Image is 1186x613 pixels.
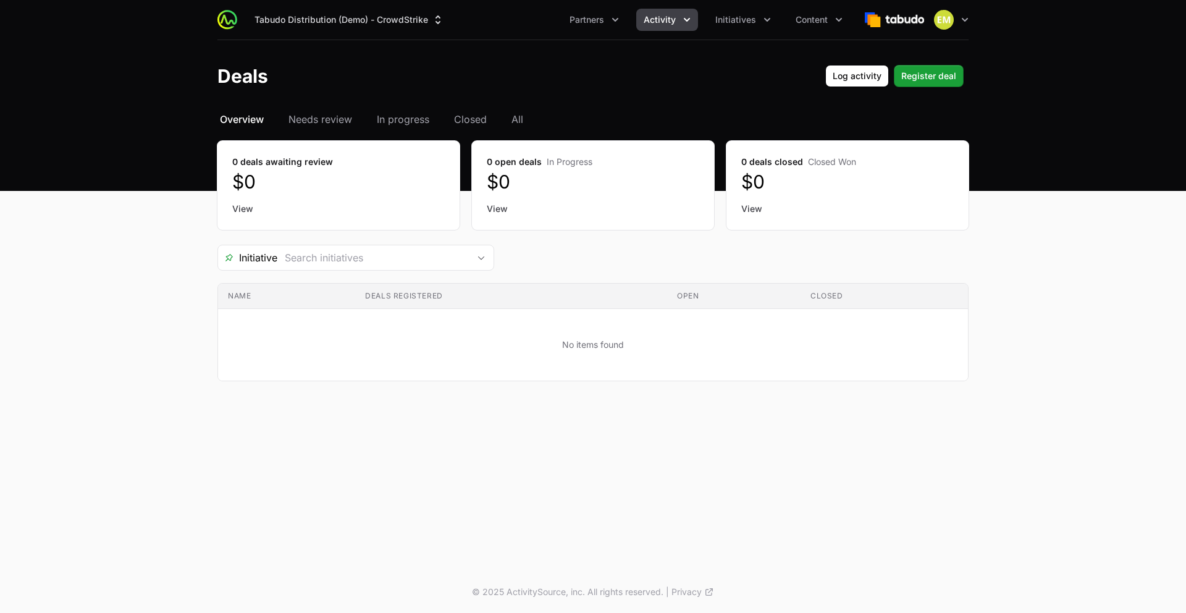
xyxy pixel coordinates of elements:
dd: $0 [487,171,699,193]
span: Partners [570,14,604,26]
input: Search initiatives [277,245,469,270]
span: Register deal [901,69,956,83]
div: Content menu [788,9,850,31]
div: Initiatives menu [708,9,778,31]
a: Needs review [286,112,355,127]
button: Activity [636,9,698,31]
img: Tabudo Distribution (Demo) [865,7,924,32]
span: Content [796,14,828,26]
span: | [666,586,669,598]
div: Partners menu [562,9,626,31]
a: View [487,203,699,215]
span: Log activity [833,69,881,83]
a: View [232,203,445,215]
td: No items found [218,309,968,381]
a: In progress [374,112,432,127]
h1: Deals [217,65,268,87]
button: Initiatives [708,9,778,31]
button: Register deal [894,65,964,87]
dt: 0 open deals [487,156,699,168]
section: Deals Filters [217,245,969,381]
a: Privacy [671,586,714,598]
img: Eric Mingus [934,10,954,30]
p: © 2025 ActivitySource, inc. All rights reserved. [472,586,663,598]
button: Tabudo Distribution (Demo) - CrowdStrike [247,9,452,31]
th: Deals registered [355,284,667,309]
span: All [511,112,523,127]
div: Primary actions [825,65,964,87]
a: Overview [217,112,266,127]
span: Activity [644,14,676,26]
span: In Progress [547,156,592,167]
div: Main navigation [237,9,850,31]
button: Content [788,9,850,31]
img: ActivitySource [217,10,237,30]
dt: 0 deals awaiting review [232,156,445,168]
span: Initiative [218,250,277,265]
span: Closed [454,112,487,127]
a: Closed [452,112,489,127]
nav: Deals navigation [217,112,969,127]
div: Open [469,245,494,270]
th: Open [667,284,801,309]
span: Needs review [288,112,352,127]
button: Partners [562,9,626,31]
dt: 0 deals closed [741,156,954,168]
div: Supplier switch menu [247,9,452,31]
span: Overview [220,112,264,127]
th: Name [218,284,355,309]
a: View [741,203,954,215]
span: In progress [377,112,429,127]
dd: $0 [232,171,445,193]
a: All [509,112,526,127]
button: Log activity [825,65,889,87]
th: Closed [801,284,968,309]
div: Activity menu [636,9,698,31]
span: Closed Won [808,156,856,167]
dd: $0 [741,171,954,193]
span: Initiatives [715,14,756,26]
